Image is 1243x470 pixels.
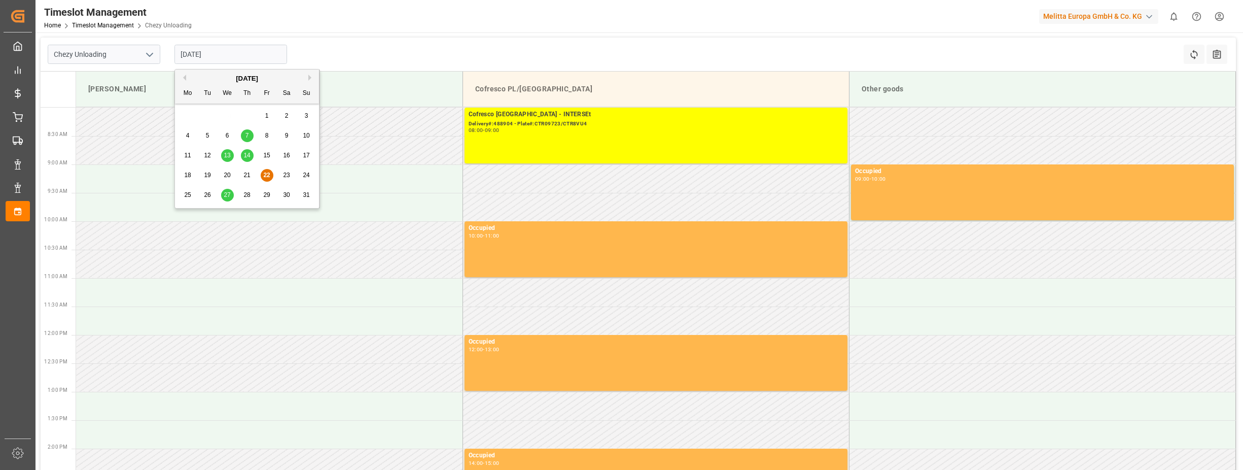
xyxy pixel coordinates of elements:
span: 4 [186,132,190,139]
div: - [870,177,871,181]
div: 10:00 [871,177,886,181]
div: Choose Saturday, August 9th, 2025 [280,129,293,142]
div: Other goods [858,80,1227,98]
div: 13:00 [485,347,500,352]
div: Choose Sunday, August 3rd, 2025 [300,110,313,122]
div: Occupied [469,337,843,347]
a: Timeslot Management [72,22,134,29]
div: Occupied [469,451,843,461]
input: Type to search/select [48,45,160,64]
span: 6 [226,132,229,139]
div: [PERSON_NAME] [84,80,454,98]
button: Melitta Europa GmbH & Co. KG [1039,7,1162,26]
span: 8:30 AM [48,131,67,137]
div: - [483,128,484,132]
span: 14 [243,152,250,159]
input: DD-MM-YYYY [174,45,287,64]
div: Choose Thursday, August 28th, 2025 [241,189,254,202]
span: 16 [283,152,290,159]
div: Choose Friday, August 8th, 2025 [261,129,273,142]
div: Choose Thursday, August 14th, 2025 [241,149,254,162]
div: Tu [201,87,214,100]
span: 18 [184,172,191,179]
div: Choose Thursday, August 7th, 2025 [241,129,254,142]
span: 12:30 PM [44,359,67,364]
span: 10 [303,132,309,139]
div: We [221,87,234,100]
button: Help Center [1185,5,1208,28]
div: Choose Thursday, August 21st, 2025 [241,169,254,182]
div: Delivery#:488904 - Plate#:CTR09723/CTR8VU4 [469,120,843,128]
span: 9 [285,132,289,139]
div: Mo [182,87,194,100]
span: 1:30 PM [48,416,67,421]
div: Choose Saturday, August 2nd, 2025 [280,110,293,122]
span: 7 [245,132,249,139]
div: Su [300,87,313,100]
span: 3 [305,112,308,119]
div: Choose Saturday, August 16th, 2025 [280,149,293,162]
div: [DATE] [175,74,319,84]
span: 26 [204,191,210,198]
span: 2:00 PM [48,444,67,450]
div: Choose Sunday, August 31st, 2025 [300,189,313,202]
span: 12 [204,152,210,159]
div: Timeslot Management [44,5,192,20]
div: Choose Sunday, August 24th, 2025 [300,169,313,182]
div: month 2025-08 [178,106,316,205]
div: - [483,233,484,238]
span: 24 [303,172,309,179]
span: 23 [283,172,290,179]
div: 12:00 [469,347,483,352]
div: Choose Monday, August 4th, 2025 [182,129,194,142]
button: show 0 new notifications [1162,5,1185,28]
div: Choose Monday, August 25th, 2025 [182,189,194,202]
button: open menu [141,47,157,62]
div: Choose Friday, August 15th, 2025 [261,149,273,162]
div: Melitta Europa GmbH & Co. KG [1039,9,1158,24]
div: Choose Saturday, August 23rd, 2025 [280,169,293,182]
div: 08:00 [469,128,483,132]
div: Choose Wednesday, August 6th, 2025 [221,129,234,142]
div: Choose Monday, August 18th, 2025 [182,169,194,182]
div: Choose Sunday, August 17th, 2025 [300,149,313,162]
div: Th [241,87,254,100]
span: 2 [285,112,289,119]
div: Choose Tuesday, August 19th, 2025 [201,169,214,182]
div: - [483,347,484,352]
div: - [483,461,484,465]
div: Cofresco PL/[GEOGRAPHIC_DATA] [471,80,841,98]
span: 11:00 AM [44,274,67,279]
span: 10:30 AM [44,245,67,251]
div: Choose Wednesday, August 27th, 2025 [221,189,234,202]
div: Choose Friday, August 22nd, 2025 [261,169,273,182]
a: Home [44,22,61,29]
div: Choose Tuesday, August 5th, 2025 [201,129,214,142]
span: 20 [224,172,230,179]
div: Occupied [855,166,1230,177]
span: 8 [265,132,269,139]
button: Previous Month [180,75,186,81]
span: 11:30 AM [44,302,67,308]
div: 14:00 [469,461,483,465]
span: 12:00 PM [44,330,67,336]
span: 10:00 AM [44,217,67,222]
span: 1:00 PM [48,387,67,393]
div: Sa [280,87,293,100]
span: 25 [184,191,191,198]
span: 22 [263,172,270,179]
span: 11 [184,152,191,159]
div: Choose Friday, August 29th, 2025 [261,189,273,202]
span: 9:30 AM [48,188,67,194]
div: 09:00 [855,177,870,181]
div: Choose Saturday, August 30th, 2025 [280,189,293,202]
span: 5 [206,132,209,139]
span: 27 [224,191,230,198]
div: Choose Friday, August 1st, 2025 [261,110,273,122]
span: 31 [303,191,309,198]
span: 13 [224,152,230,159]
button: Next Month [308,75,314,81]
span: 9:00 AM [48,160,67,165]
span: 28 [243,191,250,198]
span: 30 [283,191,290,198]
